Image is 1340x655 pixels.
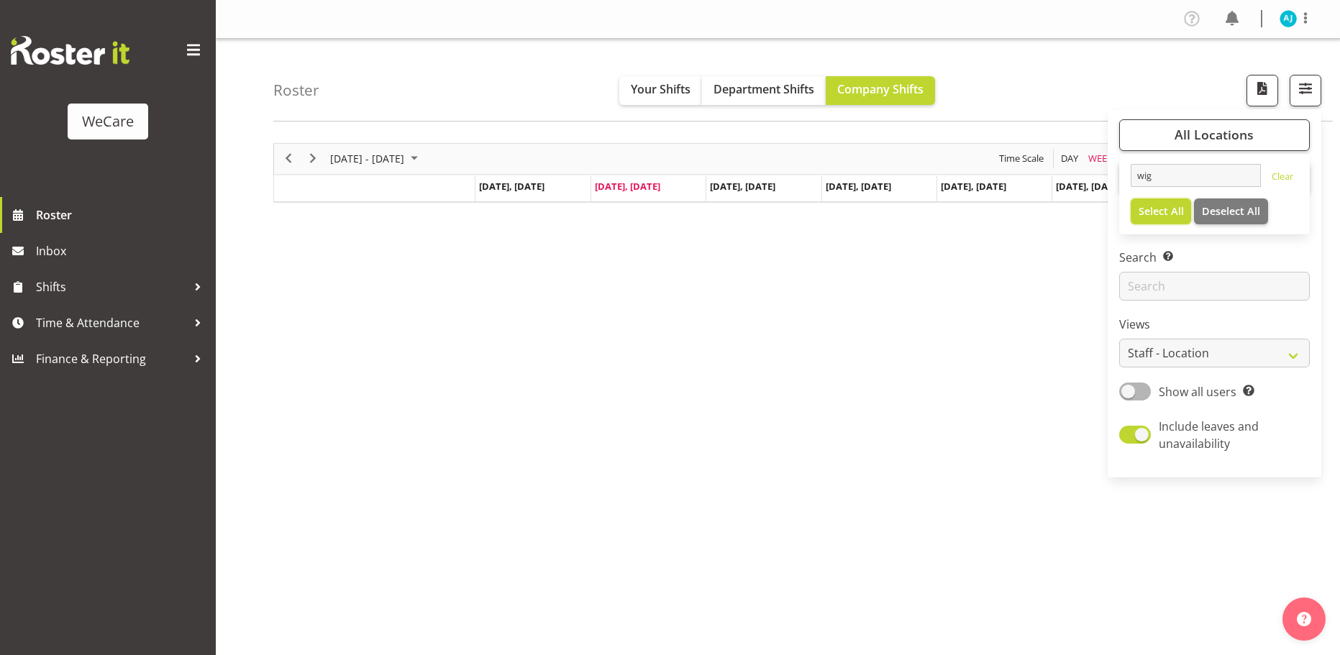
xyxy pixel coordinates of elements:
span: [DATE], [DATE] [1056,180,1121,193]
span: [DATE], [DATE] [941,180,1006,193]
button: Time Scale [997,150,1047,168]
span: [DATE], [DATE] [826,180,891,193]
span: Week [1087,150,1114,168]
span: Select All [1139,204,1184,218]
button: September 2025 [328,150,424,168]
span: Your Shifts [631,81,690,97]
button: Filter Shifts [1290,75,1321,106]
button: Download a PDF of the roster according to the set date range. [1246,75,1278,106]
input: Search [1131,164,1261,187]
button: Your Shifts [619,76,702,105]
button: Deselect All [1194,198,1268,224]
button: All Locations [1119,119,1310,151]
span: Time Scale [998,150,1045,168]
button: Department Shifts [702,76,826,105]
button: Timeline Week [1086,150,1116,168]
span: Roster [36,204,209,226]
span: All Locations [1175,126,1254,143]
button: Next [304,150,323,168]
span: Shifts [36,276,187,298]
span: [DATE], [DATE] [710,180,775,193]
span: [DATE] - [DATE] [329,150,406,168]
div: Timeline Week of September 23, 2025 [273,143,1282,203]
span: Show all users [1159,384,1236,400]
span: Finance & Reporting [36,348,187,370]
button: Company Shifts [826,76,935,105]
span: Time & Attendance [36,312,187,334]
span: Inbox [36,240,209,262]
div: next period [301,144,325,174]
span: Include leaves and unavailability [1159,418,1259,452]
span: Deselect All [1202,204,1260,218]
img: Rosterit website logo [11,36,129,65]
img: help-xxl-2.png [1297,612,1311,626]
span: Day [1059,150,1080,168]
span: [DATE], [DATE] [595,180,660,193]
label: Search [1119,249,1310,266]
button: Previous [279,150,298,168]
button: Timeline Day [1059,150,1081,168]
div: previous period [276,144,301,174]
span: Company Shifts [837,81,924,97]
div: WeCare [82,111,134,132]
span: Department Shifts [714,81,814,97]
span: [DATE], [DATE] [479,180,544,193]
img: aj-jones10453.jpg [1280,10,1297,27]
div: September 22 - 28, 2025 [325,144,427,174]
input: Search [1119,272,1310,301]
button: Select All [1131,198,1192,224]
h4: Roster [273,82,319,99]
a: Clear [1272,170,1293,187]
label: Views [1119,316,1310,333]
